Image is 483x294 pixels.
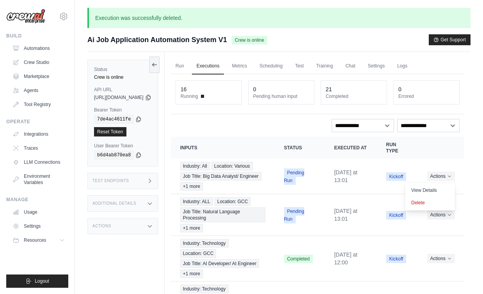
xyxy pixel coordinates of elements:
a: Traces [9,142,68,154]
a: Environment Variables [9,170,68,189]
span: Location: GCC [180,249,217,258]
span: [URL][DOMAIN_NAME] [94,94,144,101]
span: Kickoff [386,255,407,263]
span: Job Title: AI Developer/ AI Engineer [180,259,259,268]
div: Operate [6,119,68,125]
a: Integrations [9,128,68,140]
span: Kickoff [386,211,407,220]
dt: Completed [326,93,382,99]
th: Run Type [377,137,418,159]
code: b6d4ab870ea8 [94,151,134,160]
div: Crew is online [94,74,151,80]
label: Status [94,66,151,73]
button: Logout [6,275,68,288]
span: Resources [24,237,46,243]
a: Automations [9,42,68,55]
span: Ai Job Application Automation System V1 [87,34,227,45]
h3: Test Endpoints [92,179,129,183]
a: Training [311,58,337,74]
span: Logout [35,278,49,284]
span: Location: GCC [215,197,251,206]
a: Test [290,58,308,74]
span: Industry: Technology [180,239,229,248]
button: Actions for execution [427,254,455,263]
div: 21 [326,85,332,93]
a: Reset Token [94,127,126,136]
h3: Additional Details [92,201,136,206]
button: Actions for execution [427,210,455,220]
a: View execution details for Industry [180,197,265,232]
div: 0 [253,85,256,93]
div: Build [6,33,68,39]
div: 16 [181,85,187,93]
span: Industry: Technology [180,285,229,293]
label: Bearer Token [94,107,151,113]
p: Execution was successfully deleted. [87,8,471,28]
span: Running [181,93,198,99]
span: Completed [284,255,313,263]
label: API URL [94,87,151,93]
a: Settings [363,58,389,74]
span: Crew is online [232,36,267,44]
dt: Errored [398,93,455,99]
time: August 24, 2025 at 13:01 EAT [334,208,357,222]
label: User Bearer Token [94,143,151,149]
a: View execution details for Industry [180,239,265,278]
img: Logo [6,9,45,24]
a: Scheduling [255,58,287,74]
a: Crew Studio [9,56,68,69]
th: Executed at [325,137,376,159]
div: 0 [398,85,401,93]
div: Manage [6,197,68,203]
th: Inputs [171,137,275,159]
a: Tool Registry [9,98,68,111]
a: Settings [9,220,68,232]
code: 7de4ac4611fe [94,115,134,124]
a: View Details [405,184,455,197]
span: Location: Various [211,162,253,170]
a: Logs [392,58,412,74]
span: Pending Run [284,168,304,185]
span: Job Title: Big Data Analyst/ Engineer [180,172,261,181]
time: August 24, 2025 at 13:01 EAT [334,169,357,183]
a: View execution details for Industry [180,162,265,191]
a: Marketplace [9,70,68,83]
h3: Actions [92,224,111,228]
span: +1 more [180,269,203,278]
span: +1 more [180,224,203,232]
span: Industry: All [180,162,210,170]
button: Resources [9,234,68,246]
dt: Pending human input [253,93,309,99]
span: Industry: ALL [180,197,213,206]
a: LLM Connections [9,156,68,168]
a: Chat [341,58,360,74]
a: Executions [192,58,224,74]
button: Get Support [429,34,471,45]
time: August 24, 2025 at 12:00 EAT [334,251,357,266]
button: Delete [405,197,455,209]
a: Run [171,58,189,74]
span: +1 more [180,182,203,191]
a: Metrics [227,58,252,74]
th: Status [275,137,325,159]
a: Agents [9,84,68,97]
span: Job Title: Natural Language Processing [180,207,265,222]
a: Usage [9,206,68,218]
span: Pending Run [284,207,304,223]
span: Kickoff [386,172,407,181]
button: Actions for execution [427,172,455,181]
